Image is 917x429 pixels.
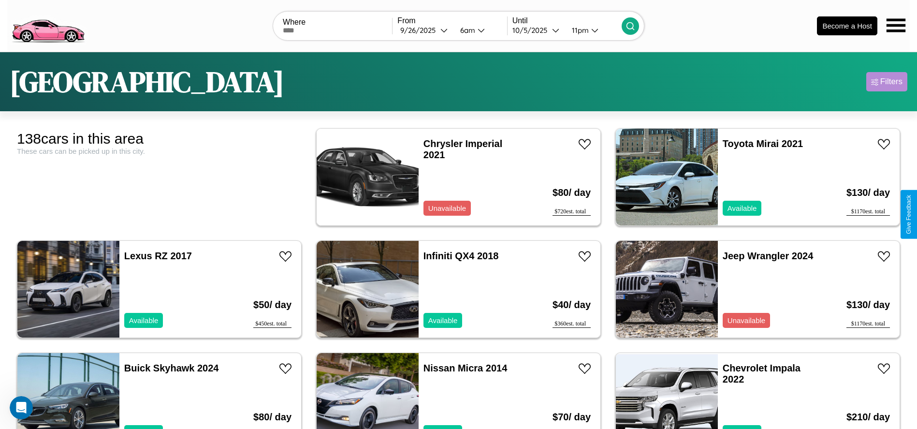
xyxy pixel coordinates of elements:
[17,131,302,147] div: 138 cars in this area
[7,5,88,45] img: logo
[253,290,291,320] h3: $ 50 / day
[397,25,452,35] button: 9/26/2025
[428,314,458,327] p: Available
[397,16,507,25] label: From
[723,363,801,385] a: Chevrolet Impala 2022
[564,25,622,35] button: 11pm
[817,16,877,35] button: Become a Host
[553,320,591,328] div: $ 360 est. total
[17,147,302,155] div: These cars can be picked up in this city.
[723,138,803,149] a: Toyota Mirai 2021
[728,202,757,215] p: Available
[428,202,466,215] p: Unavailable
[567,26,591,35] div: 11pm
[400,26,440,35] div: 9 / 26 / 2025
[512,16,622,25] label: Until
[846,178,890,208] h3: $ 130 / day
[846,208,890,216] div: $ 1170 est. total
[880,77,902,87] div: Filters
[905,195,912,234] div: Give Feedback
[866,72,907,91] button: Filters
[455,26,478,35] div: 6am
[423,363,507,373] a: Nissan Micra 2014
[423,251,499,261] a: Infiniti QX4 2018
[553,290,591,320] h3: $ 40 / day
[846,290,890,320] h3: $ 130 / day
[553,208,591,216] div: $ 720 est. total
[723,251,814,261] a: Jeep Wrangler 2024
[728,314,765,327] p: Unavailable
[512,26,552,35] div: 10 / 5 / 2025
[283,18,392,27] label: Where
[10,396,33,419] iframe: Intercom live chat
[423,138,502,160] a: Chrysler Imperial 2021
[253,320,291,328] div: $ 450 est. total
[129,314,159,327] p: Available
[124,363,219,373] a: Buick Skyhawk 2024
[553,178,591,208] h3: $ 80 / day
[10,62,284,102] h1: [GEOGRAPHIC_DATA]
[846,320,890,328] div: $ 1170 est. total
[124,251,192,261] a: Lexus RZ 2017
[452,25,507,35] button: 6am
